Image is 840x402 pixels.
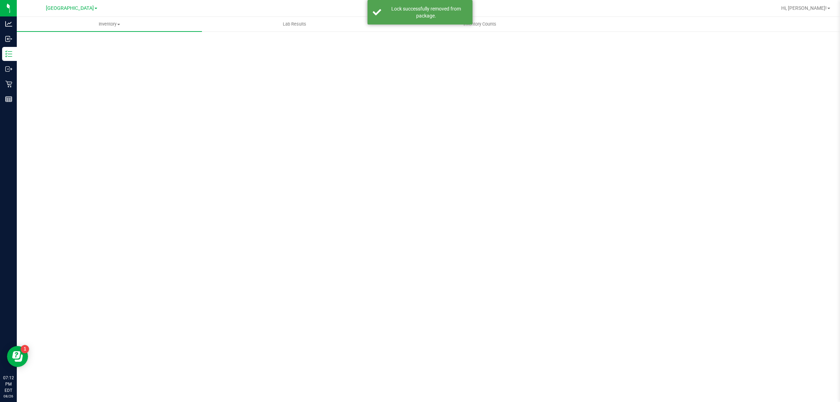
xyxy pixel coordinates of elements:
iframe: Resource center [7,346,28,367]
inline-svg: Inventory [5,50,12,57]
iframe: Resource center unread badge [21,345,29,353]
span: [GEOGRAPHIC_DATA] [46,5,94,11]
p: 08/26 [3,394,14,399]
span: Hi, [PERSON_NAME]! [781,5,827,11]
span: Inventory [17,21,202,27]
inline-svg: Inbound [5,35,12,42]
inline-svg: Outbound [5,65,12,72]
inline-svg: Retail [5,81,12,88]
span: Inventory Counts [454,21,506,27]
a: Lab Results [202,17,387,32]
div: Lock successfully removed from package. [385,5,467,19]
a: Inventory [17,17,202,32]
a: Inventory Counts [387,17,572,32]
inline-svg: Reports [5,96,12,103]
p: 07:12 PM EDT [3,375,14,394]
span: Lab Results [273,21,316,27]
inline-svg: Analytics [5,20,12,27]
